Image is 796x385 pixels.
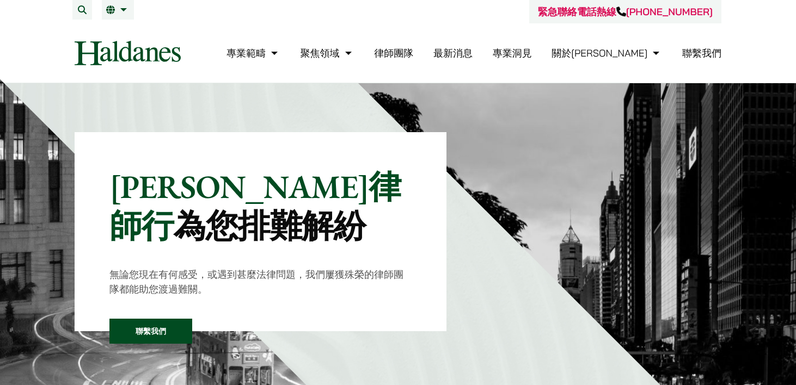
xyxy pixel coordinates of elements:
[106,5,130,14] a: 繁
[109,267,412,296] p: 無論您現在有何感受，或遇到甚麼法律問題，我們屢獲殊榮的律師團隊都能助您渡過難關。
[552,47,662,59] a: 關於何敦
[109,319,192,344] a: 聯繫我們
[493,47,532,59] a: 專業洞見
[226,47,280,59] a: 專業範疇
[682,47,721,59] a: 聯繫我們
[109,167,412,245] p: [PERSON_NAME]律師行
[75,41,181,65] img: Logo of Haldanes
[174,204,366,247] mark: 為您排難解紛
[301,47,354,59] a: 聚焦領域
[538,5,713,18] a: 緊急聯絡電話熱線[PHONE_NUMBER]
[433,47,473,59] a: 最新消息
[374,47,413,59] a: 律師團隊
